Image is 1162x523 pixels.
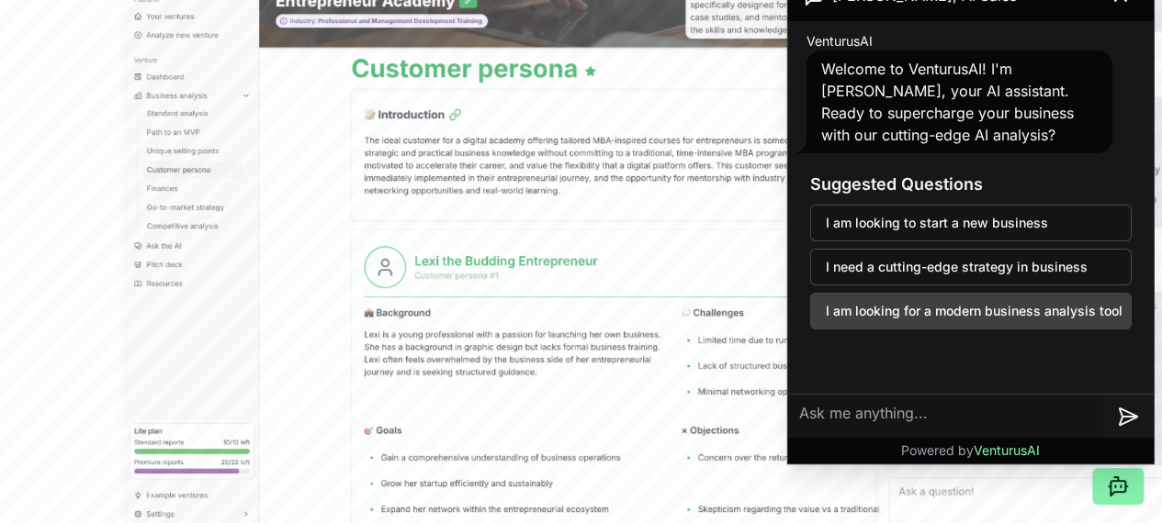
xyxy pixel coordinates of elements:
[810,205,1132,241] button: I am looking to start a new business
[974,442,1040,458] span: VenturusAI
[821,60,1074,144] span: Welcome to VenturusAI! I'm [PERSON_NAME], your AI assistant. Ready to supercharge your business w...
[810,249,1132,285] button: I need a cutting-edge strategy in business
[807,32,873,50] span: VenturusAI
[810,293,1132,329] button: I am looking for a modern business analysis tool
[810,172,1132,197] h3: Suggested Questions
[901,441,1040,460] p: Powered by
